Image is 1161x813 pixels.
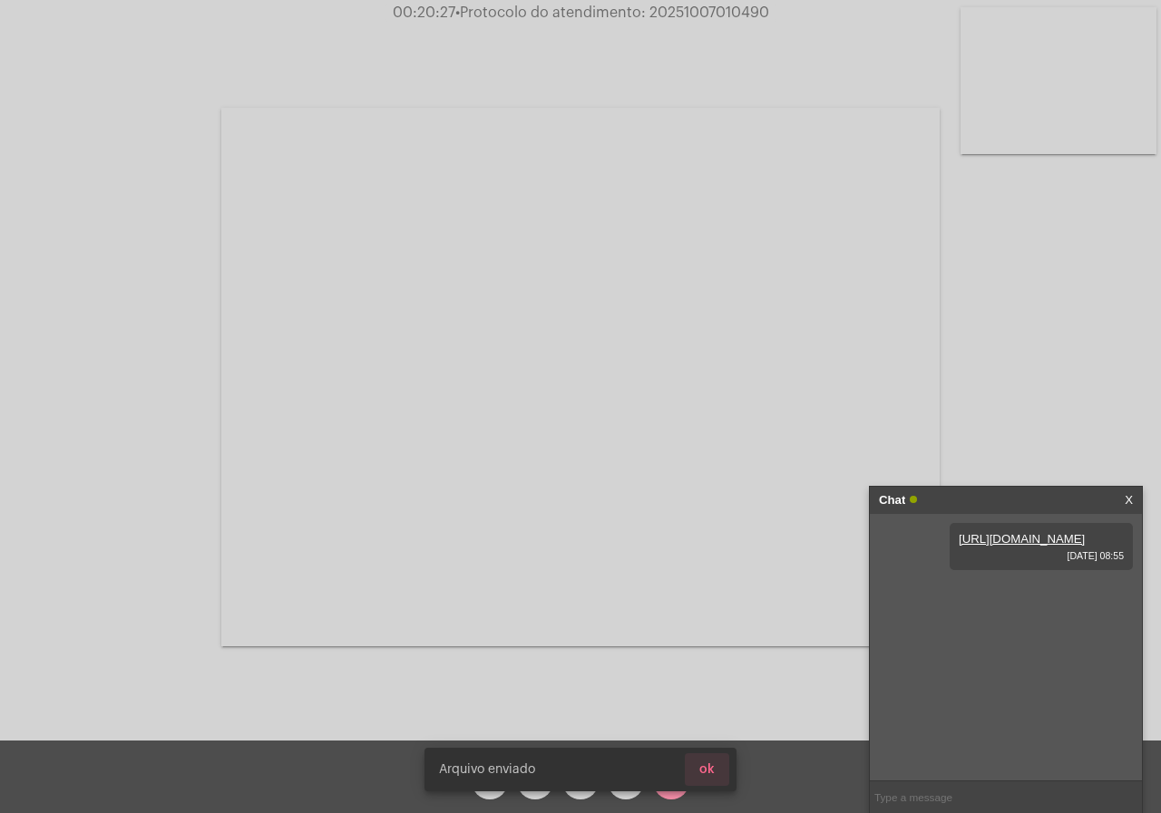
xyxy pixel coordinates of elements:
strong: Chat [879,487,905,514]
a: X [1125,487,1133,514]
span: • [455,5,460,20]
span: [DATE] 08:55 [959,550,1124,561]
span: Protocolo do atendimento: 20251007010490 [455,5,769,20]
a: [URL][DOMAIN_NAME] [959,532,1085,546]
span: Arquivo enviado [439,760,535,779]
span: ok [699,763,715,776]
button: ok [685,753,729,786]
span: 00:20:27 [393,5,455,20]
input: Type a message [870,781,1142,813]
span: Online [910,496,917,503]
